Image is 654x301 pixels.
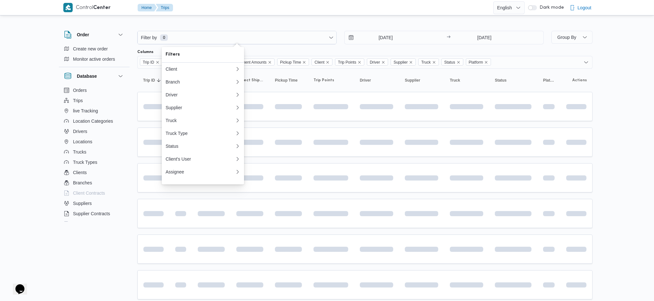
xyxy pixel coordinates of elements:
button: Truck [447,75,486,85]
span: Driver [370,59,380,66]
span: Dark mode [537,5,564,10]
button: Driver [162,88,244,101]
button: Client's User [162,153,244,165]
label: Columns [137,49,153,55]
span: Platform [543,78,555,83]
span: Supplier [405,78,420,83]
span: Orders [73,86,87,94]
button: Remove Truck from selection in this group [432,60,436,64]
button: Clients [61,167,127,178]
svg: Sorted in descending order [156,78,161,83]
span: Pickup Time [280,59,301,66]
button: Platform [540,75,557,85]
div: Assignee [166,169,232,174]
button: Trucks [61,147,127,157]
button: Remove Driver from selection in this group [381,60,385,64]
button: Database [64,72,124,80]
div: 0 [162,165,239,178]
div: Supplier [166,105,235,110]
div: Order [59,44,130,67]
button: Suppliers [61,198,127,208]
span: Create new order [73,45,108,53]
button: Pickup Time [272,75,304,85]
h3: Database [77,72,97,80]
span: Truck [418,58,439,66]
button: live Tracking [61,106,127,116]
img: X8yXhbKr1z7QwAAAABJRU5ErkJggg== [63,3,73,12]
span: Platform [469,59,483,66]
span: Collect Shipment Amounts [218,58,275,66]
span: Trucks [73,148,86,156]
span: Trip Points [335,58,364,66]
span: Trip ID; Sorted in descending order [143,78,155,83]
span: Supplier Contracts [73,210,110,217]
button: Order [64,31,124,39]
span: Client Contracts [73,189,105,197]
button: Group By [551,31,593,44]
button: Remove Status from selection in this group [457,60,460,64]
div: Status [166,144,235,149]
button: Truck [162,114,244,127]
span: 0 available filters [160,34,168,41]
div: Truck [166,118,235,123]
button: Devices [61,219,127,229]
iframe: chat widget [6,275,27,295]
span: Location Categories [73,117,113,125]
span: Locations [73,138,92,146]
span: Trip ID [140,58,162,66]
button: Supplier Contracts [61,208,127,219]
span: Trip ID [143,59,154,66]
button: Remove Trip Points from selection in this group [358,60,361,64]
button: Open list of options [584,60,589,65]
span: Truck Types [73,158,97,166]
button: Branches [61,178,127,188]
button: Create new order [61,44,127,54]
button: Filter by0 available filters [138,31,336,44]
span: Truck [450,78,460,83]
div: → [447,35,450,40]
span: Collect Shipment Amounts [236,78,263,83]
button: Trips [61,95,127,106]
div: Branch [166,79,235,84]
button: Branch [162,75,244,88]
span: Client [314,59,324,66]
span: Status [441,58,463,66]
span: Trips [73,97,83,104]
button: Supplier [162,101,244,114]
span: Suppliers [73,199,92,207]
button: Remove Client from selection in this group [326,60,330,64]
button: Driver [357,75,396,85]
b: Center [93,5,111,10]
span: Supplier [394,59,408,66]
span: Trip Points [313,78,334,83]
button: Status [162,140,244,153]
button: Monitor active orders [61,54,127,64]
span: Status [444,59,455,66]
div: Database [59,85,130,224]
button: Remove Platform from selection in this group [484,60,488,64]
span: Branches [73,179,92,187]
span: Drivers [73,128,87,135]
span: Clients [73,169,87,176]
button: Locations [61,137,127,147]
button: Client [162,63,244,75]
div: Truck Type [166,131,235,136]
input: Press the down key to open a popover containing a calendar. [452,31,516,44]
button: Trip IDSorted in descending order [141,75,166,85]
button: Supplier [402,75,441,85]
button: Remove Collect Shipment Amounts from selection in this group [268,60,272,64]
span: Supplier [391,58,416,66]
button: Logout [567,1,594,14]
span: Pickup Time [275,78,297,83]
button: Client Contracts [61,188,127,198]
input: Press the down key to open a popover containing a calendar. [345,31,418,44]
div: Client's User [166,156,235,162]
span: live Tracking [73,107,98,115]
button: Remove Trip ID from selection in this group [156,60,159,64]
h3: Order [77,31,89,39]
button: Drivers [61,126,127,137]
span: Truck [421,59,431,66]
span: Status [495,78,507,83]
span: Filters [166,51,240,58]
